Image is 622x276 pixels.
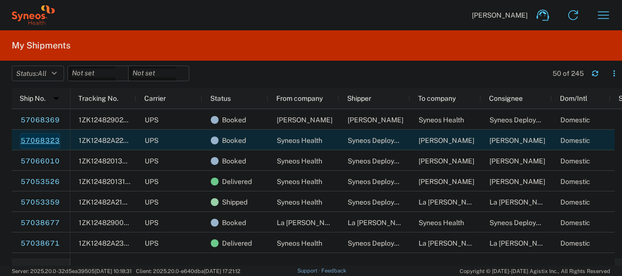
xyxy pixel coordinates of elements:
[20,154,60,169] a: 57066010
[95,268,132,274] span: [DATE] 10:18:31
[560,116,590,124] span: Domestic
[145,178,158,185] span: UPS
[472,11,528,20] span: [PERSON_NAME]
[489,137,545,144] span: Juan Rios
[145,137,158,144] span: UPS
[419,219,464,227] span: Syneos Health
[489,116,555,124] span: Syneos Deployments
[489,239,555,247] span: La Tonya Payne
[222,212,246,233] span: Booked
[78,94,118,102] span: Tracking No.
[419,198,484,206] span: La Tonya Payne
[277,198,322,206] span: Syneos Health
[20,256,60,272] a: 57037820
[204,268,241,274] span: [DATE] 17:21:12
[222,253,252,274] span: Canceled
[145,157,158,165] span: UPS
[348,116,403,124] span: Juan Rios
[222,110,246,130] span: Booked
[348,239,414,247] span: Syneos Deployments
[419,178,474,185] span: Maureen Zook
[145,219,158,227] span: UPS
[348,198,414,206] span: Syneos Deployments
[20,236,60,252] a: 57038671
[68,66,128,81] input: Not set
[489,198,555,206] span: La Tonya Payne
[348,137,414,144] span: Syneos Deployments
[277,137,322,144] span: Syneos Health
[489,178,545,185] span: Maureen Zook
[460,267,610,276] span: Copyright © [DATE]-[DATE] Agistix Inc., All Rights Reserved
[560,178,590,185] span: Domestic
[144,94,166,102] span: Carrier
[277,178,322,185] span: Syneos Health
[489,157,545,165] span: Kelli Cureton-Hill
[419,239,484,247] span: La Tonya Payne
[48,91,64,106] img: arrow-dropdown.svg
[210,94,231,102] span: Status
[560,94,587,102] span: Dom/Intl
[419,116,464,124] span: Syneos Health
[277,219,342,227] span: La Tonya Payne
[277,157,322,165] span: Syneos Health
[20,94,45,102] span: Ship No.
[79,116,153,124] span: 1ZK124829028974626
[79,137,152,144] span: 1ZK12482A228769619
[222,151,246,171] span: Booked
[348,157,414,165] span: Syneos Deployments
[419,137,474,144] span: Juan Rios
[12,40,70,51] h2: My Shipments
[348,178,414,185] span: Syneos Deployments
[222,130,246,151] span: Booked
[129,66,189,81] input: Not set
[79,178,148,185] span: 1ZK124820131121574
[12,66,64,81] button: Status:All
[489,94,523,102] span: Consignee
[38,69,46,77] span: All
[347,94,371,102] span: Shipper
[277,116,333,124] span: Juan Rios
[276,94,323,102] span: From company
[145,239,158,247] span: UPS
[489,219,555,227] span: Syneos Deployments
[560,219,590,227] span: Domestic
[560,137,590,144] span: Domestic
[222,233,252,253] span: Delivered
[277,239,322,247] span: Syneos Health
[419,157,474,165] span: Kelli Cureton-Hill
[321,268,346,274] a: Feedback
[20,174,60,190] a: 57053526
[20,113,60,128] a: 57068369
[145,198,158,206] span: UPS
[20,133,60,149] a: 57068323
[20,215,60,231] a: 57038677
[20,195,60,210] a: 57053359
[553,69,584,78] div: 50 of 245
[560,239,590,247] span: Domestic
[222,171,252,192] span: Delivered
[297,268,322,274] a: Support
[560,198,590,206] span: Domestic
[145,116,158,124] span: UPS
[222,192,247,212] span: Shipped
[79,157,153,165] span: 1ZK124820134345783
[418,94,456,102] span: To company
[79,198,152,206] span: 1ZK12482A216790260
[12,268,132,274] span: Server: 2025.20.0-32d5ea39505
[136,268,241,274] span: Client: 2025.20.0-e640dba
[79,239,153,247] span: 1ZK12482A236182568
[348,219,413,227] span: La Tonya Payne
[79,219,154,227] span: 1ZK124829006788459
[560,157,590,165] span: Domestic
